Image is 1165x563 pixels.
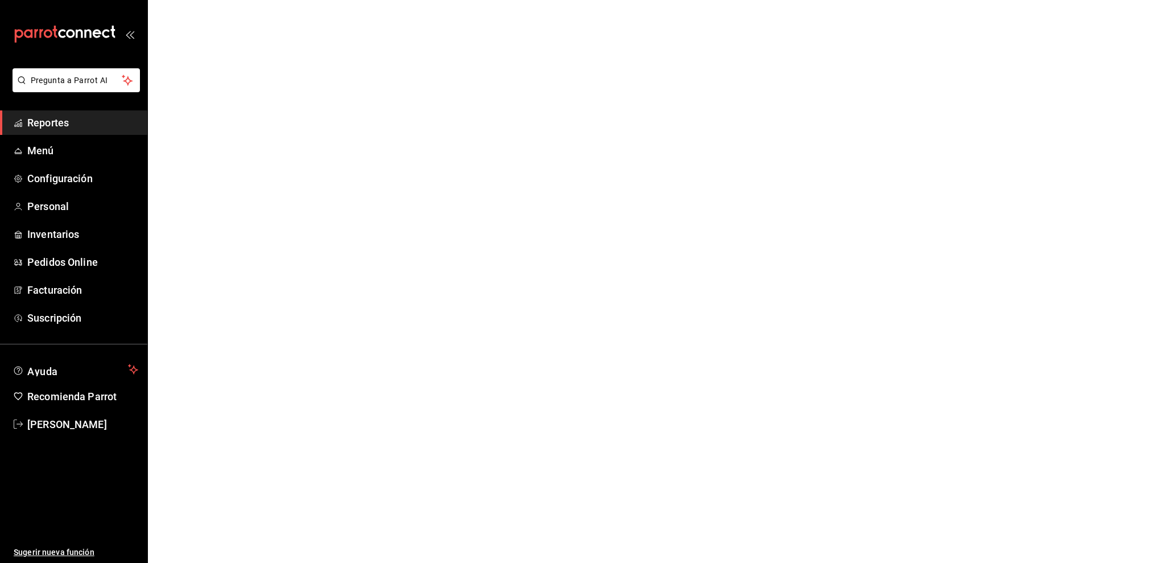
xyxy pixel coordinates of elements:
button: open_drawer_menu [125,30,134,39]
span: Ayuda [27,363,123,376]
span: Facturación [27,282,138,298]
span: [PERSON_NAME] [27,417,138,432]
span: Inventarios [27,227,138,242]
span: Sugerir nueva función [14,546,138,558]
a: Pregunta a Parrot AI [8,83,140,94]
span: Personal [27,199,138,214]
button: Pregunta a Parrot AI [13,68,140,92]
span: Recomienda Parrot [27,389,138,404]
span: Pregunta a Parrot AI [31,75,122,87]
span: Menú [27,143,138,158]
span: Reportes [27,115,138,130]
span: Configuración [27,171,138,186]
span: Suscripción [27,310,138,326]
span: Pedidos Online [27,254,138,270]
